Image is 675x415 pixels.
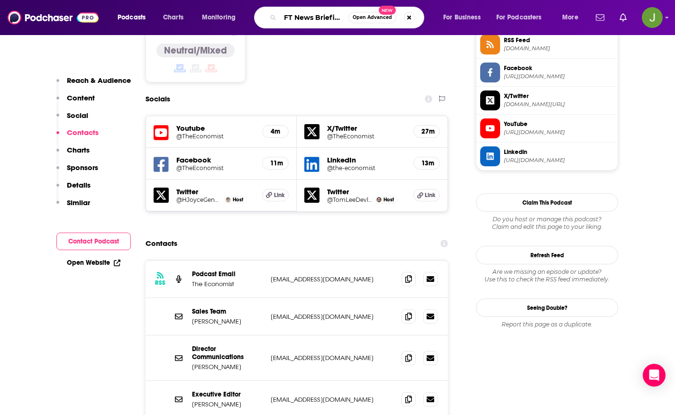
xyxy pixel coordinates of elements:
[480,90,614,110] a: X/Twitter[DOMAIN_NAME][URL]
[376,197,382,202] img: Tom Lee-Devlin
[504,64,614,72] span: Facebook
[490,10,556,25] button: open menu
[504,148,614,156] span: Linkedin
[504,45,614,52] span: rss.acast.com
[176,187,255,196] h5: Twitter
[263,7,433,28] div: Search podcasts, credits, & more...
[327,164,406,171] a: @the-economist
[327,124,406,133] h5: X/Twitter
[480,35,614,54] a: RSS Feed[DOMAIN_NAME]
[480,146,614,166] a: Linkedin[URL][DOMAIN_NAME]
[233,197,243,203] span: Host
[425,191,436,199] span: Link
[118,11,146,24] span: Podcasts
[504,101,614,108] span: twitter.com/TheEconomist
[56,163,98,180] button: Sponsors
[642,7,663,28] span: Logged in as jon47193
[176,196,222,203] a: @HJoyceGender
[556,10,590,25] button: open menu
[67,93,95,102] p: Content
[67,198,90,207] p: Similar
[164,45,227,56] h4: Neutral/Mixed
[67,128,99,137] p: Contacts
[383,197,394,203] span: Host
[504,92,614,100] span: X/Twitter
[8,9,99,27] img: Podchaser - Follow, Share and Rate Podcasts
[270,127,281,135] h5: 4m
[443,11,481,24] span: For Business
[504,157,614,164] span: https://www.linkedin.com/company/the-economist
[67,145,90,154] p: Charts
[327,187,406,196] h5: Twitter
[271,313,394,321] p: [EMAIL_ADDRESS][DOMAIN_NAME]
[56,111,88,128] button: Social
[192,317,263,325] p: [PERSON_NAME]
[480,118,614,138] a: YouTube[URL][DOMAIN_NAME]
[327,155,406,164] h5: LinkedIn
[353,15,392,20] span: Open Advanced
[348,12,396,23] button: Open AdvancedNew
[176,164,255,171] a: @TheEconomist
[642,7,663,28] button: Show profile menu
[476,246,618,264] button: Refresh Feed
[163,11,183,24] span: Charts
[270,159,281,167] h5: 11m
[271,354,394,362] p: [EMAIL_ADDRESS][DOMAIN_NAME]
[274,191,285,199] span: Link
[413,189,440,201] a: Link
[476,298,618,317] a: Seeing Double?
[155,279,165,287] h3: RSS
[226,197,231,202] img: Helen Joyce
[192,307,263,316] p: Sales Team
[476,268,618,283] div: Are we missing an episode or update? Use this to check the RSS feed immediately.
[176,133,255,140] a: @TheEconomist
[643,364,666,387] div: Open Intercom Messenger
[280,10,348,25] input: Search podcasts, credits, & more...
[616,9,630,26] a: Show notifications dropdown
[67,163,98,172] p: Sponsors
[56,198,90,216] button: Similar
[476,193,618,212] button: Claim This Podcast
[562,11,578,24] span: More
[192,345,263,361] p: Director Communications
[56,76,131,93] button: Reach & Audience
[192,270,263,278] p: Podcast Email
[480,63,614,82] a: Facebook[URL][DOMAIN_NAME]
[67,111,88,120] p: Social
[67,76,131,85] p: Reach & Audience
[176,124,255,133] h5: Youtube
[192,363,263,371] p: [PERSON_NAME]
[504,73,614,80] span: https://www.facebook.com/TheEconomist
[496,11,542,24] span: For Podcasters
[56,145,90,163] button: Charts
[327,196,373,203] a: @TomLeeDevlin
[192,280,263,288] p: The Economist
[271,275,394,283] p: [EMAIL_ADDRESS][DOMAIN_NAME]
[327,133,406,140] a: @TheEconomist
[504,129,614,136] span: https://www.youtube.com/@TheEconomist
[192,390,263,398] p: Executive Editor
[504,36,614,45] span: RSS Feed
[379,6,396,15] span: New
[476,216,618,231] div: Claim and edit this page to your liking.
[592,9,608,26] a: Show notifications dropdown
[437,10,493,25] button: open menu
[56,93,95,111] button: Content
[192,400,263,408] p: [PERSON_NAME]
[67,259,120,267] a: Open Website
[476,216,618,223] span: Do you host or manage this podcast?
[195,10,248,25] button: open menu
[111,10,158,25] button: open menu
[146,90,170,108] h2: Socials
[157,10,189,25] a: Charts
[146,235,177,253] h2: Contacts
[271,396,394,404] p: [EMAIL_ADDRESS][DOMAIN_NAME]
[262,189,289,201] a: Link
[202,11,236,24] span: Monitoring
